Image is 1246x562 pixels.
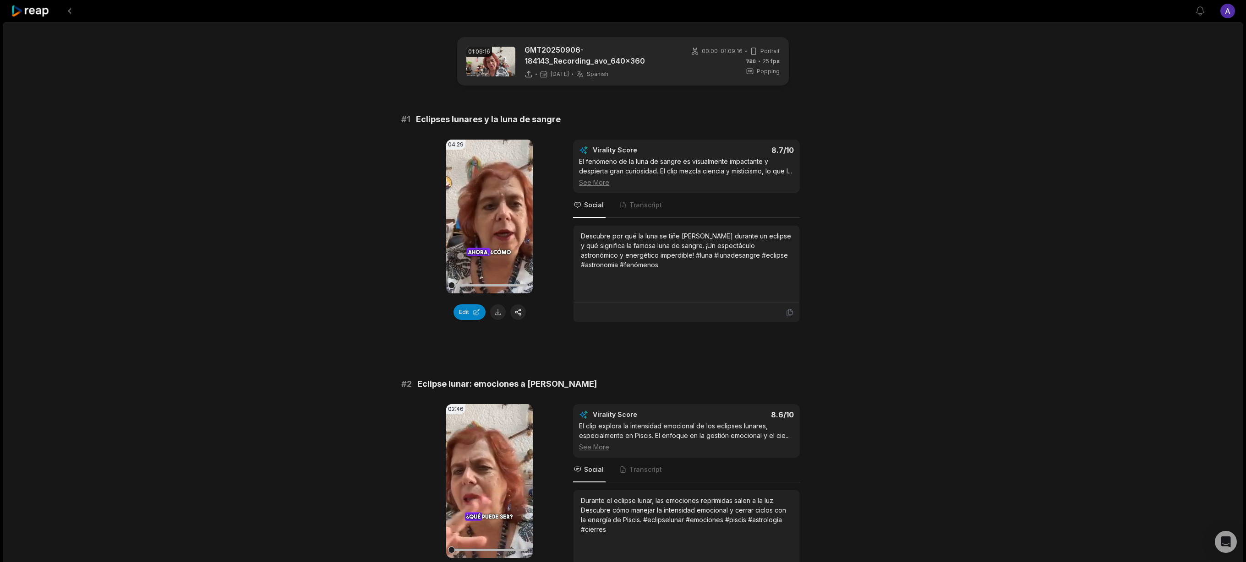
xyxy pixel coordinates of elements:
[579,421,794,452] div: El clip explora la intensidad emocional de los eclipses lunares, especialmente en Piscis. El enfo...
[771,58,780,65] span: fps
[1215,531,1237,553] div: Open Intercom Messenger
[763,57,780,65] span: 25
[629,200,662,210] span: Transcript
[573,458,800,482] nav: Tabs
[401,113,410,126] span: # 1
[454,304,486,320] button: Edit
[579,442,794,452] div: See More
[629,465,662,474] span: Transcript
[593,410,691,419] div: Virality Score
[551,70,569,78] span: [DATE]
[587,70,608,78] span: Spanish
[401,378,412,390] span: # 2
[584,465,604,474] span: Social
[579,178,794,187] div: See More
[525,44,680,66] p: GMT20250906-184143_Recording_avo_640x360
[696,410,794,419] div: 8.6 /10
[416,113,561,126] span: Eclipses lunares y la luna de sangre
[760,47,780,55] span: Portrait
[446,404,533,558] video: Your browser does not support mp4 format.
[593,146,691,155] div: Virality Score
[446,140,533,293] video: Your browser does not support mp4 format.
[573,193,800,218] nav: Tabs
[579,157,794,187] div: El fenómeno de la luna de sangre es visualmente impactante y despierta gran curiosidad. El clip m...
[466,47,492,57] div: 01:09:16
[417,378,597,390] span: Eclipse lunar: emociones a [PERSON_NAME]
[696,146,794,155] div: 8.7 /10
[584,200,604,210] span: Social
[702,47,743,55] span: 00:00 - 01:09:16
[581,496,792,534] div: Durante el eclipse lunar, las emociones reprimidas salen a la luz. Descubre cómo manejar la inten...
[757,67,780,76] span: Popping
[581,231,792,270] div: Descubre por qué la luna se tiñe [PERSON_NAME] durante un eclipse y qué significa la famosa luna ...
